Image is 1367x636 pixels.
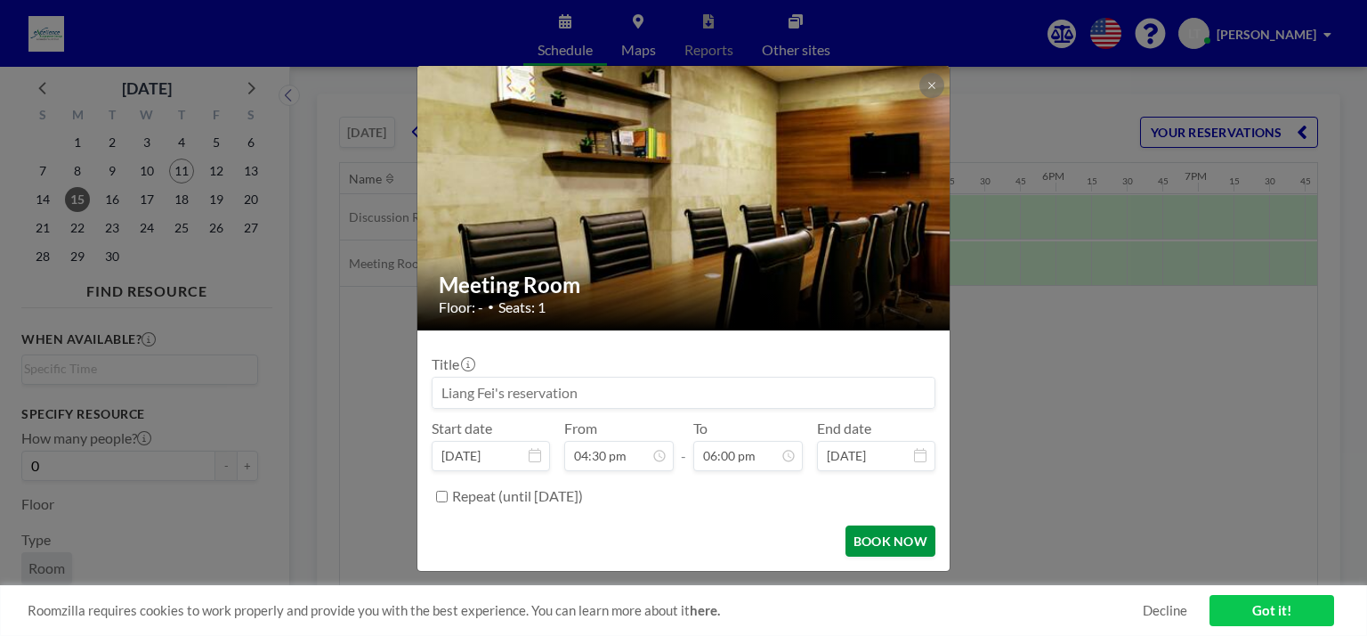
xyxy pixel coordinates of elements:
label: Start date [432,420,492,437]
input: Liang Fei's reservation [433,378,934,408]
label: To [693,420,708,437]
img: 537.jpg [417,20,951,376]
label: From [564,420,597,437]
a: Got it! [1209,595,1334,626]
span: Floor: - [439,298,483,316]
h2: Meeting Room [439,272,930,298]
span: Roomzilla requires cookies to work properly and provide you with the best experience. You can lea... [28,602,1143,619]
a: here. [690,602,720,618]
label: End date [817,420,871,437]
label: Title [432,355,473,373]
span: • [488,300,494,314]
span: Seats: 1 [498,298,546,316]
span: - [681,426,686,465]
button: BOOK NOW [845,526,935,557]
label: Repeat (until [DATE]) [452,487,583,505]
a: Decline [1143,602,1187,619]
